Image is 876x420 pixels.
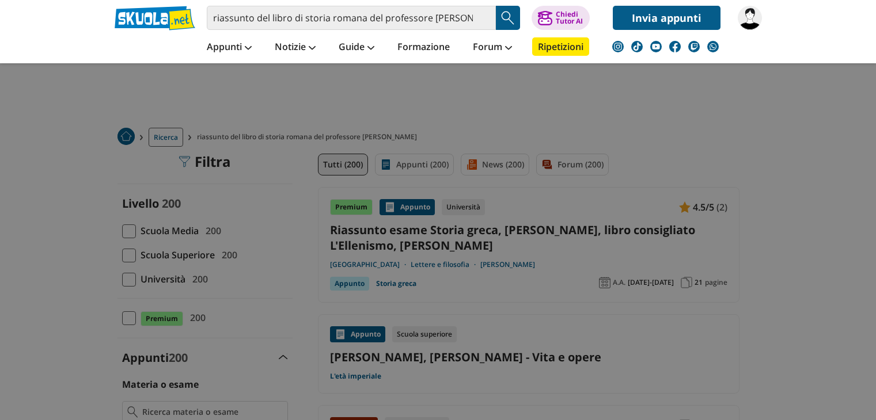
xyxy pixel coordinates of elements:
[336,37,377,58] a: Guide
[669,41,681,52] img: facebook
[650,41,662,52] img: youtube
[707,41,719,52] img: WhatsApp
[496,6,520,30] button: Search Button
[688,41,700,52] img: twitch
[204,37,255,58] a: Appunti
[499,9,517,26] img: Cerca appunti, riassunti o versioni
[207,6,496,30] input: Cerca appunti, riassunti o versioni
[470,37,515,58] a: Forum
[532,37,589,56] a: Ripetizioni
[612,41,624,52] img: instagram
[272,37,318,58] a: Notizie
[532,6,590,30] button: ChiediTutor AI
[738,6,762,30] img: martina.corocher
[556,11,583,25] div: Chiedi Tutor AI
[395,37,453,58] a: Formazione
[631,41,643,52] img: tiktok
[613,6,720,30] a: Invia appunti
